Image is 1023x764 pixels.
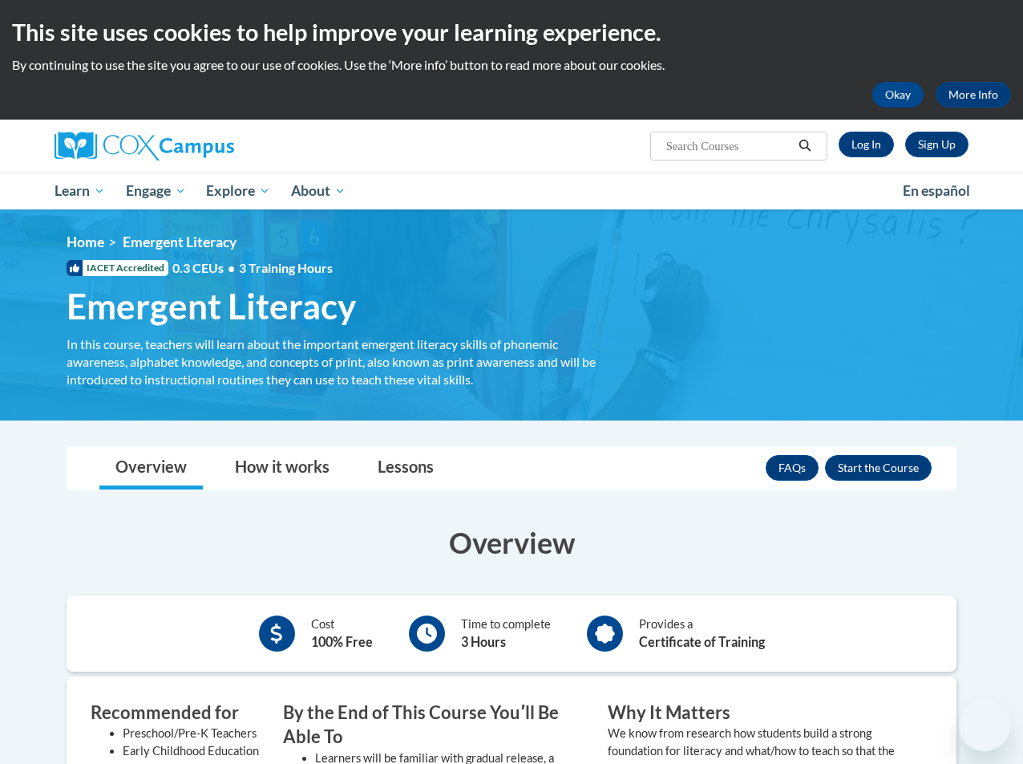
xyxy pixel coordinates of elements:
[67,234,104,250] a: Home
[461,616,551,652] div: Time to complete
[55,132,234,161] img: Cox Campus
[825,455,932,481] button: Enroll
[123,725,259,742] li: Preschool/Pre-K Teachers
[196,173,281,209] a: Explore
[228,260,235,275] span: •
[362,447,450,490] a: Lessons
[291,181,346,201] span: About
[892,174,981,208] a: En español
[42,173,981,209] div: Main menu
[766,455,819,481] a: FAQs
[793,136,817,156] button: Search
[126,181,186,201] span: Engage
[311,616,373,652] div: Cost
[99,447,203,490] a: Overview
[461,634,506,649] b: 3 Hours
[172,259,333,277] span: 0.3 CEUs
[665,136,793,156] input: Search Courses
[639,634,765,649] b: Certificate of Training
[239,260,333,275] span: 3 Training Hours
[91,701,259,725] h3: Recommended for
[55,181,105,201] span: Learn
[903,182,970,199] span: En español
[67,522,956,563] h3: Overview
[206,181,270,201] span: Explore
[283,701,584,750] h3: By the End of This Course Youʹll Be Able To
[936,82,1011,108] a: More Info
[311,634,373,649] b: 100% Free
[839,132,894,157] a: Log In
[67,335,620,388] div: In this course, teachers will learn about the important emergent literacy skills of phonemic awar...
[12,16,1011,48] h2: This site uses cookies to help improve your learning experience.
[639,616,765,652] div: Provides a
[44,173,115,209] a: Learn
[872,82,924,108] button: Okay
[959,700,1010,751] iframe: Button to launch messaging window
[281,173,356,209] a: About
[115,173,196,209] a: Engage
[123,234,237,250] span: Emergent Literacy
[12,56,1011,74] p: By continuing to use the site you agree to our use of cookies. Use the ‘More info’ button to read...
[55,132,343,161] a: Cox Campus
[67,285,356,327] span: Emergent Literacy
[608,701,908,725] h3: Why It Matters
[219,447,346,490] a: How it works
[67,260,168,276] span: IACET Accredited
[905,132,968,157] a: Register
